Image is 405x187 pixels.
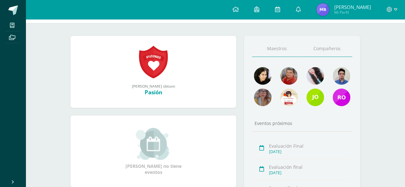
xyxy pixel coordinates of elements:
[334,10,371,15] span: Mi Perfil
[77,83,230,89] div: [PERSON_NAME] obtuvo
[333,67,350,85] img: 2dffed587003e0fc8d85a787cd9a4a0a.png
[316,3,329,16] img: 8c37965e13b425c1f4fb5dbd72a159cc.png
[333,89,350,106] img: a271c015ac97fdbc6d4e9297be02c0cd.png
[252,120,352,126] div: Eventos próximos
[77,89,230,96] div: Pasión
[269,164,350,170] div: Evaluación final
[280,89,298,106] img: 6abeb608590446332ac9ffeb3d35d2d4.png
[334,4,371,10] span: [PERSON_NAME]
[302,41,352,57] a: Compañeros
[269,170,350,175] div: [DATE]
[136,128,171,160] img: event_small.png
[254,89,271,106] img: 262ac19abc587240528a24365c978d30.png
[306,89,324,106] img: 6a7a54c56617c0b9e88ba47bf52c02d7.png
[269,143,350,149] div: Evaluación Final
[254,67,271,85] img: 023cb5cc053389f6ba88328a33af1495.png
[280,67,298,85] img: 8ad4561c845816817147f6c4e484f2e8.png
[269,149,350,154] div: [DATE]
[306,67,324,85] img: 18063a1d57e86cae316d13b62bda9887.png
[121,128,185,175] div: [PERSON_NAME] no tiene eventos
[252,41,302,57] a: Maestros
